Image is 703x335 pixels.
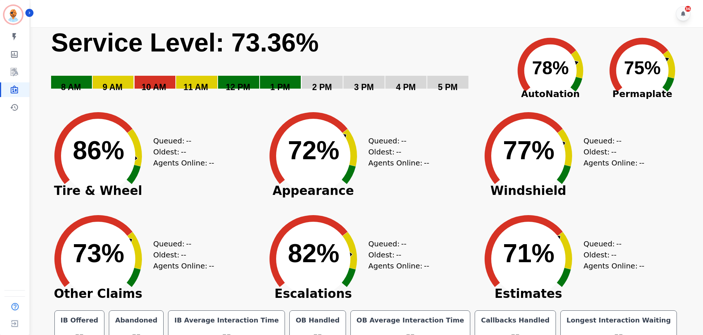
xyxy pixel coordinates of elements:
span: -- [396,249,401,260]
div: Queued: [153,238,208,249]
span: -- [639,260,644,271]
text: 1 PM [270,82,290,92]
div: Agents Online: [153,157,216,168]
span: -- [209,157,214,168]
div: Queued: [584,135,639,146]
text: 77% [503,136,554,165]
span: -- [611,249,616,260]
span: -- [186,238,191,249]
div: Longest Interaction Waiting [565,315,672,325]
text: 12 PM [226,82,250,92]
text: 2 PM [312,82,332,92]
div: 36 [685,6,691,12]
text: 86% [73,136,124,165]
text: 75% [624,58,661,78]
span: Appearance [258,187,368,195]
text: Service Level: 73.36% [51,28,319,57]
span: -- [424,157,429,168]
div: OB Handled [294,315,341,325]
span: -- [616,135,621,146]
text: 4 PM [396,82,416,92]
div: Oldest: [153,146,208,157]
img: Bordered avatar [4,6,22,24]
span: Other Claims [43,290,153,297]
text: 11 AM [183,82,208,92]
span: -- [401,238,406,249]
div: Oldest: [584,249,639,260]
text: 71% [503,239,554,268]
div: Callbacks Handled [479,315,551,325]
div: IB Average Interaction Time [173,315,280,325]
div: IB Offered [59,315,100,325]
div: Queued: [153,135,208,146]
span: -- [424,260,429,271]
div: Agents Online: [368,260,431,271]
div: Queued: [368,238,424,249]
span: -- [396,146,401,157]
text: 5 PM [438,82,458,92]
span: -- [209,260,214,271]
div: Agents Online: [584,157,646,168]
text: 72% [288,136,339,165]
div: Agents Online: [584,260,646,271]
text: 3 PM [354,82,374,92]
div: Queued: [368,135,424,146]
div: Oldest: [368,249,424,260]
span: Estimates [473,290,584,297]
span: -- [616,238,621,249]
span: Escalations [258,290,368,297]
div: OB Average Interaction Time [355,315,466,325]
div: Abandoned [114,315,159,325]
span: AutoNation [504,87,596,101]
span: -- [186,135,191,146]
div: Agents Online: [368,157,431,168]
text: 9 AM [103,82,122,92]
div: Queued: [584,238,639,249]
span: -- [401,135,406,146]
text: 10 AM [142,82,166,92]
text: 82% [288,239,339,268]
div: Oldest: [153,249,208,260]
div: Oldest: [584,146,639,157]
span: Windshield [473,187,584,195]
span: Permaplate [596,87,688,101]
text: 8 AM [61,82,81,92]
text: 73% [73,239,124,268]
span: -- [611,146,616,157]
span: -- [181,146,186,157]
svg: Service Level: 0% [50,27,503,103]
span: -- [639,157,644,168]
div: Agents Online: [153,260,216,271]
text: 78% [532,58,569,78]
div: Oldest: [368,146,424,157]
span: -- [181,249,186,260]
span: Tire & Wheel [43,187,153,195]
